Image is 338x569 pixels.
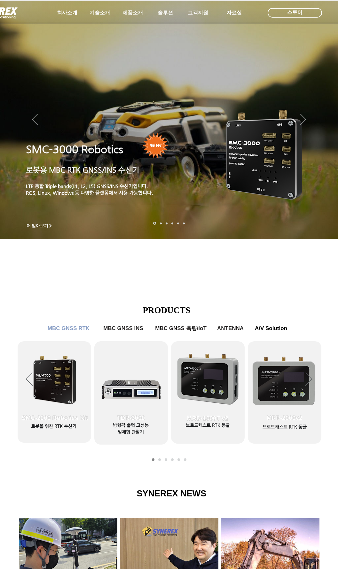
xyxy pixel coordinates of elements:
[158,458,161,461] a: MBC GNSS RTK2
[24,222,56,230] a: 더 알아보기
[90,10,110,16] span: 기술소개
[177,458,180,461] a: ANTENNA
[155,325,207,332] span: MBC GNSS 측량/IoT
[26,166,139,174] a: 로봇용 MBC RTK GNSS/INS 수신기
[218,6,250,19] a: 자료실
[287,9,303,16] span: 스토어
[153,222,156,225] a: 로봇- SMC 2000
[84,6,116,19] a: 기술소개
[165,458,167,461] a: MBC GNSS INS
[26,373,33,387] button: 이전
[158,10,173,16] span: 솔루션
[137,489,207,498] span: SYNEREX NEWS
[300,114,306,126] button: 다음
[171,342,245,441] a: MRD-1000T v2
[94,341,168,440] a: TDR-3000
[255,325,287,332] span: A/V Solution
[99,322,147,335] a: MBC GNSS INS
[267,415,303,422] span: MRP-2000v2
[171,458,174,461] a: MBC GNSS 측량/IoT
[18,341,92,440] a: SMC-2000 Robotics Kit
[27,223,49,229] span: 더 알아보기
[177,222,179,224] a: 로봇
[305,373,312,387] button: 다음
[149,6,181,19] a: 솔루션
[188,10,208,16] span: 고객지원
[43,322,94,335] a: MBC GNSS RTK
[117,415,145,422] span: TDR-3000
[151,222,187,225] nav: 슬라이드
[248,341,321,440] a: MRP-2000v2
[171,222,173,224] a: 자율주행
[48,325,90,332] span: MBC GNSS RTK
[187,415,229,422] span: MRD-1000T v2
[160,222,162,224] a: 드론 8 - SMC 2000
[22,415,88,422] span: SMC-2000 Robotics Kit
[143,305,191,315] span: PRODUCTS
[182,6,214,19] a: 고객지원
[184,458,186,461] a: A/V Solution
[26,143,123,155] a: SMC-3000 Robotics
[150,458,188,461] nav: 슬라이드
[122,10,143,16] span: 제품소개
[250,322,292,335] a: A/V Solution
[32,114,38,126] button: 이전
[166,222,168,224] a: 측량 IoT
[26,183,148,189] a: LTE 통합 Triple bands(L1, L2, L5) GNSS/INS 수신기입니다.
[268,8,322,18] div: 스토어
[226,10,242,16] span: 자료실
[151,322,211,335] a: MBC GNSS 측량/IoT
[183,222,185,224] a: 정밀농업
[217,325,244,332] span: ANTENNA
[103,325,143,332] span: MBC GNSS INS
[117,6,149,19] a: 제품소개
[217,100,311,207] img: KakaoTalk_20241224_155801212.png
[51,6,83,19] a: 회사소개
[26,190,153,195] a: ROS, Linux, Windows 등 다양한 플랫폼에서 사용 가능합니다.
[57,10,77,16] span: 회사소개
[215,322,247,335] a: ANTENNA
[152,458,154,461] a: MBC GNSS RTK1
